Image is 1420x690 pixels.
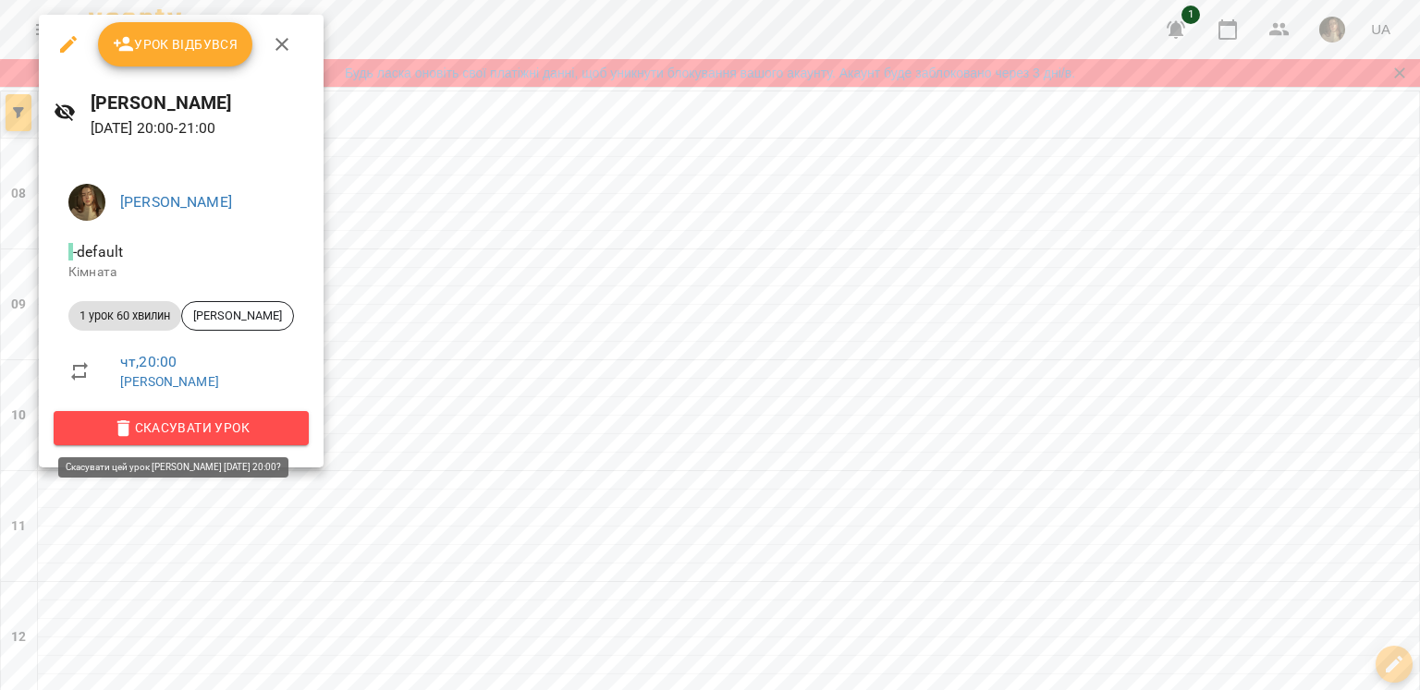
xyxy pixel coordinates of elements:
[113,33,239,55] span: Урок відбувся
[182,308,293,324] span: [PERSON_NAME]
[120,374,219,389] a: [PERSON_NAME]
[91,89,309,117] h6: [PERSON_NAME]
[68,417,294,439] span: Скасувати Урок
[91,117,309,139] p: [DATE] 20:00 - 21:00
[68,184,105,221] img: 50f3ef4f2c2f2a30daebcf7f651be3d9.jpg
[68,243,127,260] span: - default
[120,353,177,370] a: чт , 20:00
[68,308,181,324] span: 1 урок 60 хвилин
[54,411,309,444] button: Скасувати Урок
[120,193,232,211] a: [PERSON_NAME]
[98,22,253,67] button: Урок відбувся
[68,263,294,282] p: Кімната
[181,301,294,331] div: [PERSON_NAME]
